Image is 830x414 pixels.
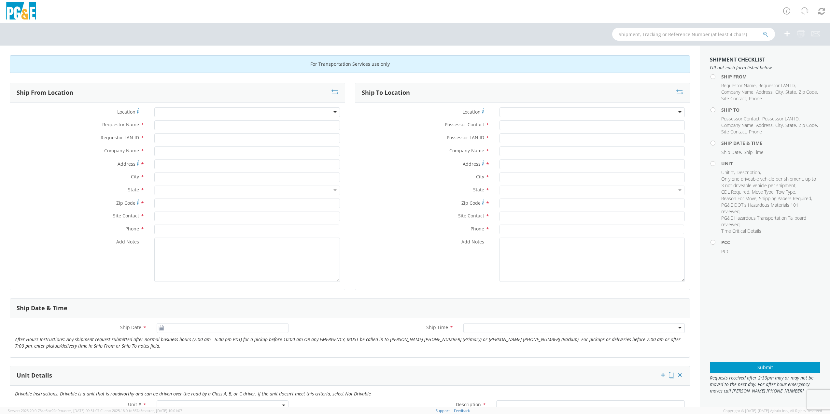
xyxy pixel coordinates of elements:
span: Company Name [104,147,139,154]
span: Address [756,89,773,95]
strong: Shipment Checklist [710,56,765,63]
span: State [473,186,484,193]
li: , [785,89,797,95]
li: , [756,89,774,95]
span: Requestor LAN ID [758,82,795,89]
i: Drivable Instructions: Drivable is a unit that is roadworthy and can be driven over the road by a... [15,391,371,397]
span: Tow Type [776,189,795,195]
h4: Ship Date & Time [721,141,820,145]
li: , [759,195,812,202]
h3: Unit Details [17,372,52,379]
span: Site Contact [721,95,746,102]
span: Company Name [721,122,753,128]
button: Submit [710,362,820,373]
span: Unit # [721,169,734,175]
h4: Unit [721,161,820,166]
span: Possessor LAN ID [762,116,799,122]
i: After Hours Instructions: Any shipment request submitted after normal business hours (7:00 am - 5... [15,336,681,349]
span: Server: 2025.20.0-734e5bc92d9 [8,408,99,413]
span: Fill out each form listed below [710,64,820,71]
span: Company Name [449,147,484,154]
span: Move Type [752,189,774,195]
li: , [721,195,757,202]
span: Description [456,401,481,407]
span: City [476,173,484,180]
a: Feedback [454,408,470,413]
span: Zip Code [799,122,817,128]
span: PG&E Hazardous Transportation Tailboard reviewed [721,215,806,228]
span: Requestor Name [721,82,756,89]
span: Ship Date [120,324,141,330]
li: , [721,202,819,215]
span: Site Contact [721,129,746,135]
span: Phone [749,129,762,135]
li: , [721,189,750,195]
span: master, [DATE] 09:51:07 [60,408,99,413]
span: Requestor LAN ID [101,134,139,141]
li: , [775,89,784,95]
span: Ship Date [721,149,741,155]
span: Time Critical Details [721,228,761,234]
li: , [737,169,761,176]
h3: Ship From Location [17,90,73,96]
span: Requestor Name [102,121,139,128]
li: , [752,189,775,195]
li: , [799,122,818,129]
h3: Ship To Location [362,90,410,96]
li: , [775,122,784,129]
h4: Ship From [721,74,820,79]
li: , [721,89,754,95]
li: , [785,122,797,129]
li: , [721,169,735,176]
div: For Transportation Services use only [10,55,690,73]
li: , [721,129,747,135]
span: City [131,173,139,180]
span: Phone [749,95,762,102]
span: PCC [721,248,730,255]
span: Phone [125,226,139,232]
li: , [721,95,747,102]
span: State [128,186,139,193]
span: Phone [471,226,484,232]
h4: Ship To [721,107,820,112]
span: Copyright © [DATE]-[DATE] Agistix Inc., All Rights Reserved [723,408,822,413]
li: , [721,215,819,228]
li: , [721,149,742,156]
li: , [721,82,757,89]
span: PG&E DOT's Hazardous Materials 101 reviewed [721,202,798,214]
span: Only one driveable vehicle per shipment, up to 3 not driveable vehicle per shipment [721,176,816,188]
span: Site Contact [113,213,139,219]
li: , [776,189,796,195]
span: Possessor LAN ID [447,134,484,141]
span: Client: 2025.18.0-fd567a5 [100,408,182,413]
img: pge-logo-06675f144f4cfa6a6814.png [5,2,37,21]
span: Description [737,169,760,175]
span: State [785,89,796,95]
span: Shipping Papers Required [759,195,811,201]
span: Unit # [128,401,141,407]
li: , [758,82,796,89]
li: , [756,122,774,129]
span: Location [462,109,481,115]
li: , [762,116,800,122]
span: Location [117,109,135,115]
span: Site Contact [458,213,484,219]
h3: Ship Date & Time [17,305,67,311]
span: Address [756,122,773,128]
h4: PCC [721,240,820,245]
span: Reason For Move [721,195,756,201]
span: Zip Code [116,200,135,206]
span: Ship Time [426,324,448,330]
span: Zip Code [799,89,817,95]
span: Ship Time [744,149,764,155]
li: , [721,116,761,122]
li: , [799,89,818,95]
span: Company Name [721,89,753,95]
span: Possessor Contact [721,116,760,122]
span: master, [DATE] 10:01:07 [142,408,182,413]
li: , [721,176,819,189]
span: Requests received after 2:30pm may or may not be moved to the next day. For after hour emergency ... [710,375,820,394]
span: Address [118,161,135,167]
span: Possessor Contact [445,121,484,128]
span: Add Notes [116,239,139,245]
